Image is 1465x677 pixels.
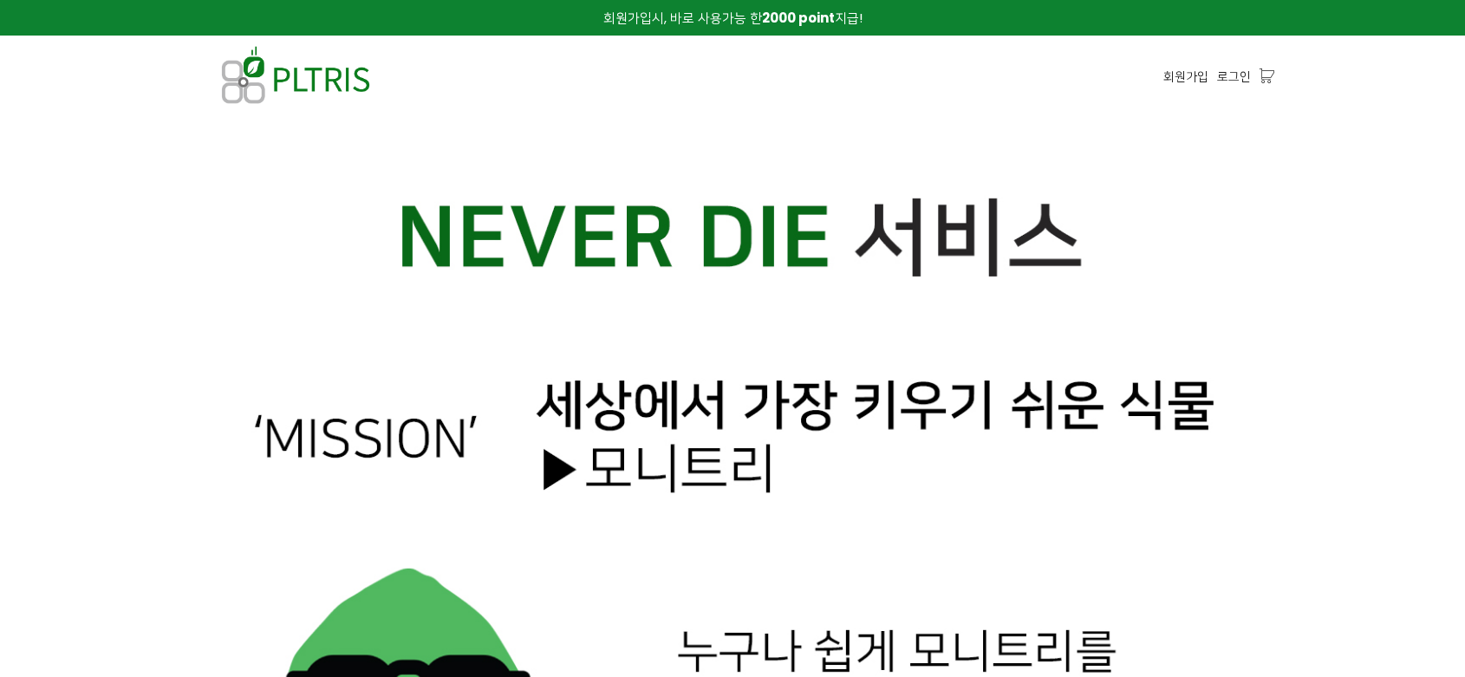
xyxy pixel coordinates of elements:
strong: 2000 point [762,9,835,27]
a: 로그인 [1217,67,1251,86]
span: 회원가입시, 바로 사용가능 한 지급! [603,9,863,27]
a: 회원가입 [1163,67,1208,86]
